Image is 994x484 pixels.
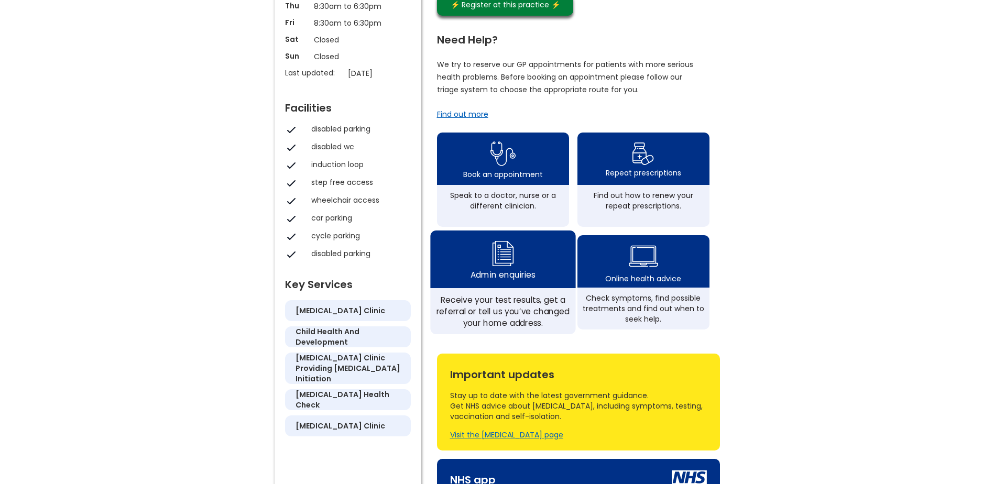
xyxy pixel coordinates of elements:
img: repeat prescription icon [632,140,654,168]
div: Check symptoms, find possible treatments and find out when to seek help. [583,293,704,324]
div: Admin enquiries [471,269,535,281]
div: car parking [311,213,406,223]
p: Closed [314,34,382,46]
h5: [MEDICAL_DATA] clinic [296,421,385,431]
p: We try to reserve our GP appointments for patients with more serious health problems. Before book... [437,58,694,96]
h5: [MEDICAL_DATA] clinic [296,305,385,316]
div: step free access [311,177,406,188]
p: [DATE] [348,68,416,79]
a: book appointment icon Book an appointmentSpeak to a doctor, nurse or a different clinician. [437,133,569,227]
a: Visit the [MEDICAL_DATA] page [450,430,563,440]
h5: [MEDICAL_DATA] health check [296,389,400,410]
div: Speak to a doctor, nurse or a different clinician. [442,190,564,211]
img: book appointment icon [490,138,516,169]
div: Stay up to date with the latest government guidance. Get NHS advice about [MEDICAL_DATA], includi... [450,390,707,422]
a: health advice iconOnline health adviceCheck symptoms, find possible treatments and find out when ... [577,235,709,329]
div: Find out how to renew your repeat prescriptions. [583,190,704,211]
img: health advice icon [629,239,658,273]
p: Thu [285,1,309,11]
a: admin enquiry iconAdmin enquiriesReceive your test results, get a referral or tell us you’ve chan... [430,230,575,334]
p: 8:30am to 6:30pm [314,1,382,12]
h5: child health and development [296,326,400,347]
div: Facilities [285,97,411,113]
div: Key Services [285,274,411,290]
p: Sat [285,34,309,45]
div: induction loop [311,159,406,170]
p: 8:30am to 6:30pm [314,17,382,29]
div: Need Help? [437,29,709,45]
a: Find out more [437,109,488,119]
div: disabled wc [311,141,406,152]
h5: [MEDICAL_DATA] clinic providing [MEDICAL_DATA] initiation [296,353,400,384]
img: admin enquiry icon [490,238,515,269]
div: Repeat prescriptions [606,168,681,178]
div: Important updates [450,364,707,380]
p: Closed [314,51,382,62]
a: repeat prescription iconRepeat prescriptionsFind out how to renew your repeat prescriptions. [577,133,709,227]
div: Book an appointment [463,169,543,180]
p: Last updated: [285,68,343,78]
p: Sun [285,51,309,61]
div: cycle parking [311,230,406,241]
div: disabled parking [311,124,406,134]
div: disabled parking [311,248,406,259]
div: Receive your test results, get a referral or tell us you’ve changed your home address. [436,294,570,328]
div: wheelchair access [311,195,406,205]
div: Online health advice [605,273,681,284]
p: Fri [285,17,309,28]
